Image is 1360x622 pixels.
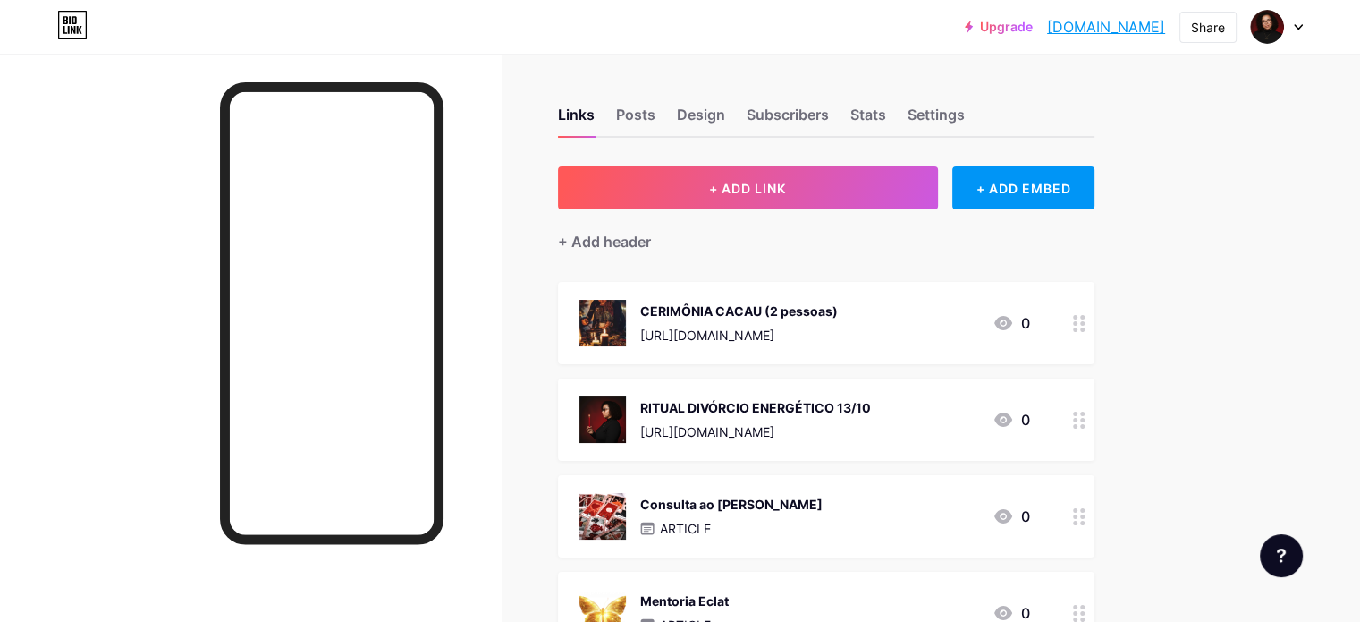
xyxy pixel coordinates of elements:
[660,519,711,538] p: ARTICLE
[1191,18,1225,37] div: Share
[908,104,965,136] div: Settings
[579,396,626,443] img: RITUAL DIVÓRCIO ENERGÉTICO 13/10
[993,409,1030,430] div: 0
[709,181,786,196] span: + ADD LINK
[640,422,871,441] div: [URL][DOMAIN_NAME]
[640,398,871,417] div: RITUAL DIVÓRCIO ENERGÉTICO 13/10
[993,506,1030,527] div: 0
[579,493,626,540] img: Consulta ao Tarot Cigano
[558,231,651,252] div: + Add header
[993,312,1030,334] div: 0
[640,302,838,320] div: CERIMÔNIA CACAU (2 pessoas)
[558,104,595,136] div: Links
[579,300,626,346] img: CERIMÔNIA CACAU (2 pessoas)
[558,166,938,209] button: + ADD LINK
[850,104,886,136] div: Stats
[677,104,725,136] div: Design
[1047,16,1165,38] a: [DOMAIN_NAME]
[747,104,829,136] div: Subscribers
[640,495,823,514] div: Consulta ao [PERSON_NAME]
[640,326,838,345] div: [URL][DOMAIN_NAME]
[952,166,1094,209] div: + ADD EMBED
[1250,10,1284,44] img: nudespertar
[965,20,1033,34] a: Upgrade
[640,592,729,610] div: Mentoria Eclat
[616,104,655,136] div: Posts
